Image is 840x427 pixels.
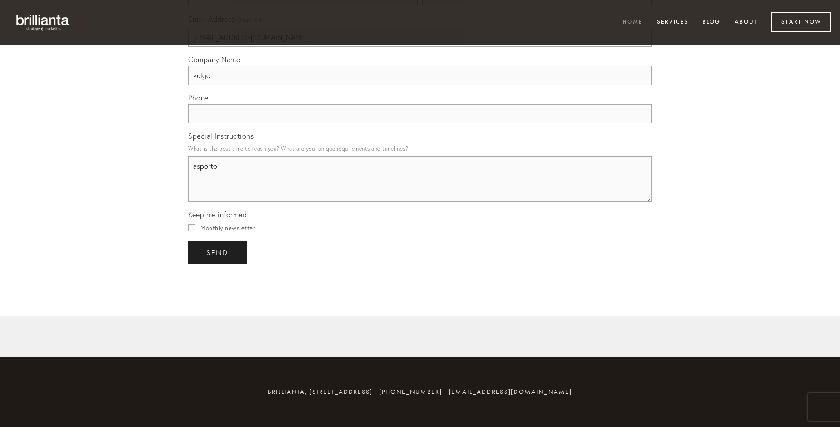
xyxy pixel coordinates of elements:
input: Monthly newsletter [188,224,195,231]
img: brillianta - research, strategy, marketing [9,9,77,35]
p: What is the best time to reach you? What are your unique requirements and timelines? [188,142,652,155]
a: Blog [696,15,726,30]
span: Keep me informed [188,210,247,219]
a: Home [617,15,649,30]
a: Services [651,15,695,30]
span: brillianta, [STREET_ADDRESS] [268,388,373,396]
span: Special Instructions [188,131,254,141]
a: About [729,15,764,30]
textarea: asporto [188,156,652,202]
button: sendsend [188,241,247,264]
span: [PHONE_NUMBER] [379,388,442,396]
span: Phone [188,93,209,102]
span: send [206,249,229,257]
a: Start Now [771,12,831,32]
a: [EMAIL_ADDRESS][DOMAIN_NAME] [449,388,572,396]
span: Company Name [188,55,240,64]
span: Monthly newsletter [200,224,255,231]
